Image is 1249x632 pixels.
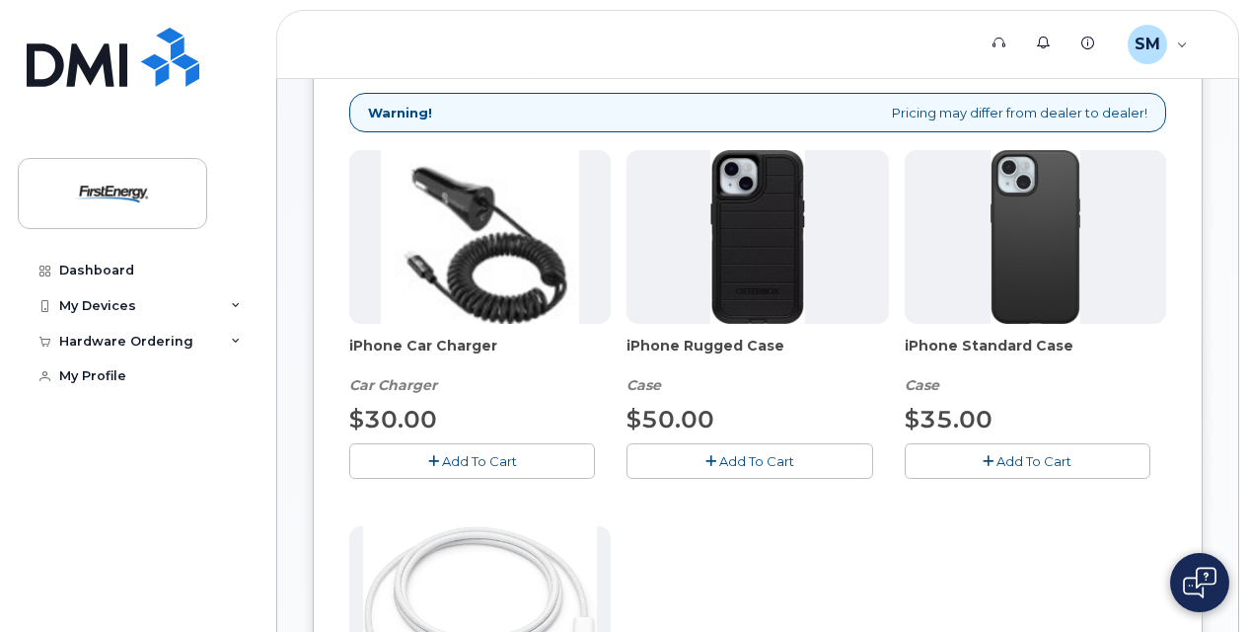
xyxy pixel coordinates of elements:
img: Open chat [1183,567,1216,598]
div: Shields, Matthew D [1114,25,1202,64]
em: Case [905,376,939,394]
button: Add To Cart [626,443,872,478]
span: iPhone Standard Case [905,336,1166,375]
em: Case [626,376,661,394]
span: $35.00 [905,405,992,434]
span: iPhone Rugged Case [626,336,888,375]
span: Add To Cart [719,453,794,469]
div: Pricing may differ from dealer to dealer! [349,93,1166,133]
button: Add To Cart [349,443,595,478]
strong: Warning! [368,104,432,122]
img: Defender.jpg [710,150,804,324]
div: iPhone Rugged Case [626,336,888,395]
span: Add To Cart [996,453,1071,469]
span: $50.00 [626,405,714,434]
img: iphonesecg.jpg [381,150,579,324]
span: iPhone Car Charger [349,336,611,375]
span: Add To Cart [442,453,517,469]
img: Symmetry.jpg [991,150,1080,324]
span: SM [1135,33,1160,56]
span: $30.00 [349,405,437,434]
button: Add To Cart [905,443,1150,478]
div: iPhone Car Charger [349,336,611,395]
div: iPhone Standard Case [905,336,1166,395]
em: Car Charger [349,376,437,394]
